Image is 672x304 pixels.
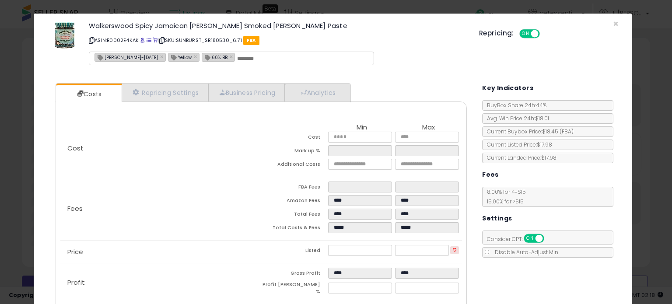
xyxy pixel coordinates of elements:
span: 60% BB [202,53,227,61]
h5: Key Indicators [482,83,533,94]
p: Profit [60,279,261,286]
td: Cost [261,132,328,145]
a: × [230,52,235,60]
span: Avg. Win Price 24h: $18.01 [483,115,549,122]
a: Business Pricing [208,84,285,101]
td: Listed [261,245,328,259]
a: BuyBox page [140,37,145,44]
td: Profit [PERSON_NAME] % [261,281,328,297]
span: Consider CPT: [483,235,556,243]
span: Yellow [168,53,192,61]
td: FBA Fees [261,182,328,195]
a: Costs [56,85,121,103]
p: Cost [60,145,261,152]
h5: Repricing: [479,30,514,37]
td: Total Fees [261,209,328,222]
span: ( FBA ) [560,128,574,135]
a: × [194,52,199,60]
h5: Fees [482,169,499,180]
span: OFF [538,30,552,38]
span: BuyBox Share 24h: 44% [483,101,546,109]
a: × [160,52,165,60]
span: ON [525,235,535,242]
a: Analytics [285,84,350,101]
span: Current Buybox Price: [483,128,574,135]
span: 8.00 % for <= $15 [483,188,526,205]
span: $18.45 [542,128,574,135]
span: [PERSON_NAME]-[DATE] [95,53,158,61]
h5: Settings [482,213,512,224]
span: FBA [243,36,259,45]
a: Your listing only [153,37,157,44]
p: Price [60,248,261,255]
td: Gross Profit [261,268,328,281]
img: 51q69dq-CCL._SL60_.jpg [55,22,75,49]
span: × [613,17,619,30]
span: OFF [543,235,557,242]
span: 15.00 % for > $15 [483,198,524,205]
h3: Walkerswood Spicy Jamaican [PERSON_NAME] Smoked [PERSON_NAME] Paste [89,22,466,29]
th: Max [395,124,462,132]
span: Disable Auto-Adjust Min [490,248,558,256]
th: Min [328,124,395,132]
span: ON [520,30,531,38]
td: Total Costs & Fees [261,222,328,236]
p: Fees [60,205,261,212]
p: ASIN: B0002E4KAK | SKU: SUNBURST_SB180530_6.71 [89,33,466,47]
td: Mark up % [261,145,328,159]
span: Current Listed Price: $17.98 [483,141,552,148]
a: All offer listings [147,37,151,44]
span: Current Landed Price: $17.98 [483,154,556,161]
td: Amazon Fees [261,195,328,209]
td: Additional Costs [261,159,328,172]
a: Repricing Settings [122,84,208,101]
